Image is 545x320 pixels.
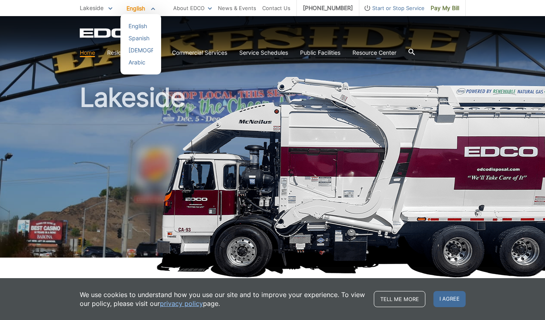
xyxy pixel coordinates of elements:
a: Tell me more [374,291,425,307]
a: Contact Us [262,4,290,12]
a: Public Facilities [300,48,340,57]
a: EDCD logo. Return to the homepage. [80,28,147,38]
a: Residential Services [107,48,160,57]
a: Home [80,48,95,57]
div: English [128,22,153,30]
h1: Lakeside [80,85,466,261]
a: News & Events [218,4,256,12]
div: Arabic [128,58,153,66]
span: Pay My Bill [431,4,459,12]
p: We use cookies to understand how you use our site and to improve your experience. To view our pol... [80,290,366,308]
span: Lakeside [80,4,104,11]
a: Commercial Services [172,48,227,57]
a: Resource Center [352,48,396,57]
div: Spanish [128,34,153,42]
a: privacy policy [160,299,203,308]
span: English [120,2,161,15]
a: About EDCO [173,4,212,12]
a: Service Schedules [239,48,288,57]
div: [DEMOGRAPHIC_DATA] [128,46,153,54]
